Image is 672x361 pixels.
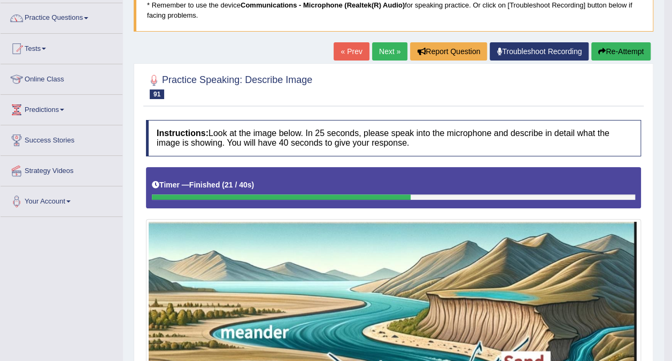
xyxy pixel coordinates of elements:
button: Re-Attempt [591,42,651,61]
b: Communications - Microphone (Realtek(R) Audio) [241,1,405,9]
a: « Prev [334,42,369,61]
b: Instructions: [157,129,208,138]
h4: Look at the image below. In 25 seconds, please speak into the microphone and describe in detail w... [146,120,641,156]
a: Success Stories [1,125,122,152]
a: Online Class [1,64,122,91]
b: 21 / 40s [225,180,252,189]
a: Strategy Videos [1,156,122,183]
h2: Practice Speaking: Describe Image [146,72,312,99]
h5: Timer — [152,181,254,189]
a: Next » [372,42,407,61]
a: Predictions [1,95,122,122]
span: 91 [150,89,164,99]
b: ) [252,180,254,189]
a: Tests [1,34,122,61]
b: Finished [189,180,220,189]
a: Your Account [1,186,122,213]
a: Practice Questions [1,3,122,30]
b: ( [222,180,225,189]
a: Troubleshoot Recording [490,42,589,61]
button: Report Question [410,42,487,61]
